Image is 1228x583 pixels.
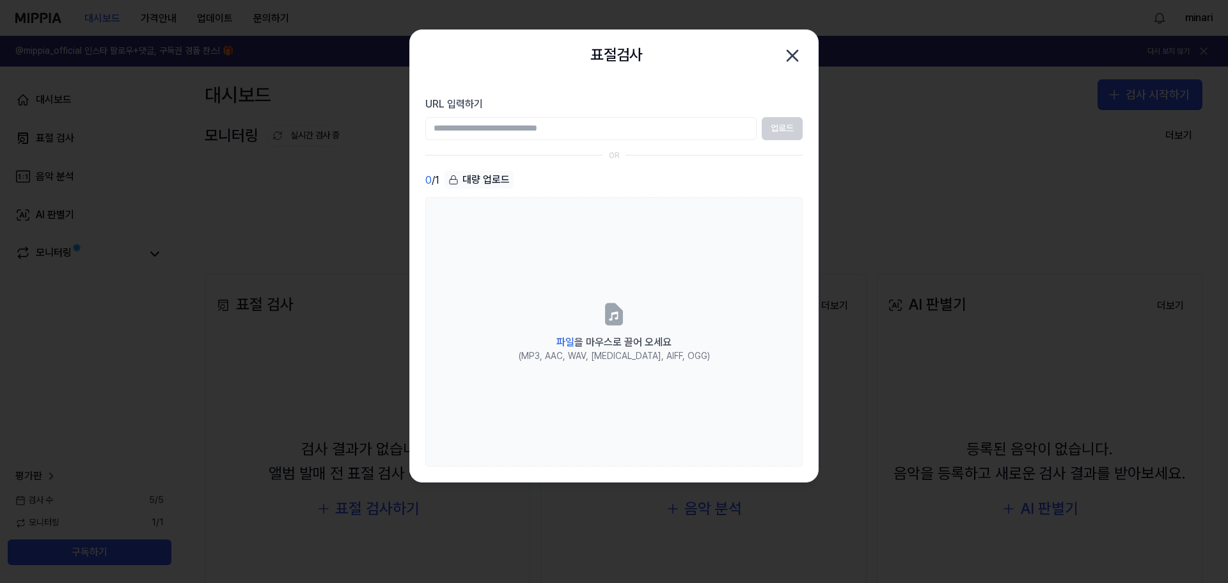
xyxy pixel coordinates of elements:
[445,171,514,189] button: 대량 업로드
[519,350,710,363] div: (MP3, AAC, WAV, [MEDICAL_DATA], AIFF, OGG)
[556,336,672,348] span: 을 마우스로 끌어 오세요
[556,336,574,348] span: 파일
[425,171,439,189] div: / 1
[609,150,620,161] div: OR
[590,43,643,67] h2: 표절검사
[425,97,803,112] label: URL 입력하기
[425,173,432,188] span: 0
